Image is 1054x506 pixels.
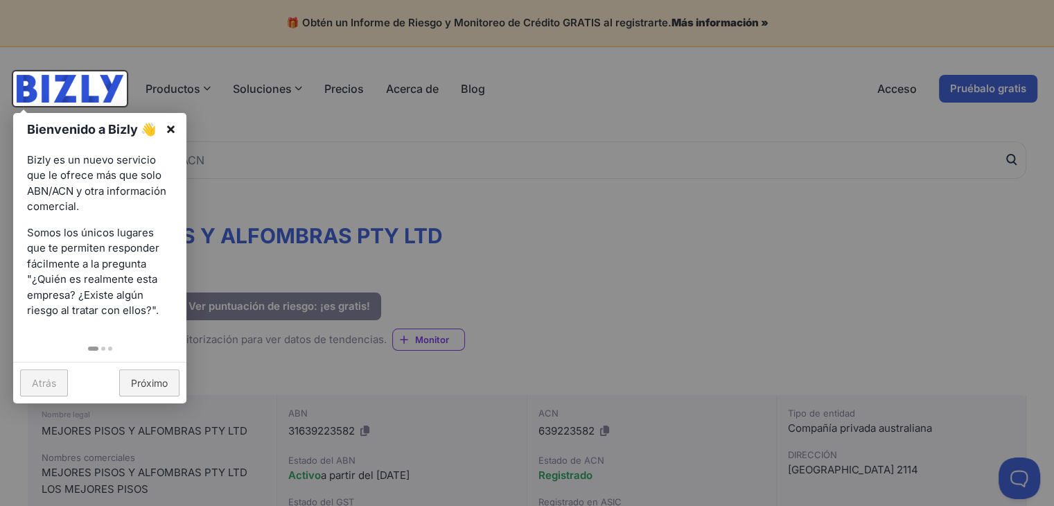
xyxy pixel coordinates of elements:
font: Somos los únicos lugares que te permiten responder fácilmente a la pregunta "¿Quién es realmente ... [27,226,159,317]
font: Bizly es un nuevo servicio que le ofrece más que solo ABN/ACN y otra información comercial. [27,153,166,213]
font: Próximo [131,377,168,389]
font: Bienvenido a Bizly 👋 [27,122,156,137]
a: × [155,113,186,144]
a: Próximo [119,369,179,396]
a: Atrás [20,369,68,396]
font: × [166,119,176,137]
font: Atrás [32,377,56,389]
